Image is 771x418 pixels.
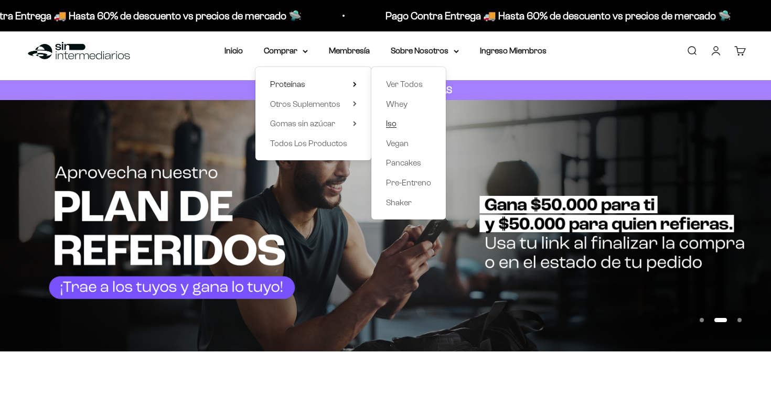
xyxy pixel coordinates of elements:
span: Pre-Entreno [386,178,431,187]
summary: Sobre Nosotros [391,44,459,58]
summary: Proteínas [270,78,357,91]
span: Sign up with Facebook [44,130,114,138]
a: Pancakes [386,156,431,170]
a: Vegan [386,137,431,150]
span: Shaker [386,198,412,207]
span: Otros Suplementos [270,100,340,108]
button: Sign up with Apple [92,140,184,152]
a: Todos Los Productos [270,137,357,150]
span: Vegan [386,139,409,148]
a: Shaker [386,196,431,210]
a: Inicio [224,46,243,55]
span: Log in [4,84,23,92]
a: Ingreso Miembros [480,46,547,55]
span: Pancakes [386,158,421,167]
a: Pre-Entreno [386,176,431,190]
img: Facebook [4,130,44,139]
span: See savings [4,68,42,75]
span: Sign up with Apple [122,142,180,150]
p: Pago Contra Entrega 🚚 Hasta 60% de descuento vs precios de mercado 🛸 [381,7,727,24]
span: Todos Los Productos [270,139,347,148]
summary: Gomas sin azúcar [270,117,357,130]
img: Email [4,142,30,150]
span: Sign up now [4,102,42,110]
span: Ver Todos [386,80,423,89]
span: 15€ welcome bonus! [75,96,145,105]
summary: Comprar [264,44,308,58]
span: Whey [386,100,408,108]
span: Iso [386,119,397,128]
img: Apple [96,142,122,150]
a: Membresía [329,46,370,55]
a: Ver Todos [386,78,431,91]
a: Whey [386,97,431,111]
span: Sign up now [4,94,42,102]
span: Sign up with Email [30,142,88,150]
a: Iso [386,117,431,130]
span: Gomas sin azúcar [270,119,335,128]
img: Google [4,119,35,127]
summary: Otros Suplementos [270,97,357,111]
span: Sign up with Google [35,119,98,127]
span: Proteínas [270,80,305,89]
